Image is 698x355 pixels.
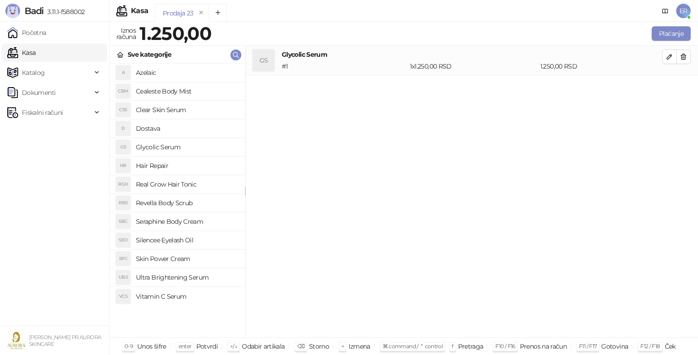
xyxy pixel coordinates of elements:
h4: Ultra Brightening Serum [136,270,238,285]
div: D [116,121,130,136]
div: SPC [116,251,130,266]
div: grid [110,64,245,337]
span: Katalog [22,64,45,82]
h4: Hair Repair [136,158,238,173]
a: Početna [7,24,46,42]
h4: Dostava [136,121,238,136]
div: RGH [116,177,130,192]
div: 1.250,00 RSD [538,61,664,71]
img: Logo [5,4,20,18]
span: + [341,343,344,350]
span: Badi [25,5,44,16]
div: SEO [116,233,130,247]
div: 1 x 1.250,00 RSD [408,61,538,71]
div: Potvrdi [196,340,218,352]
span: Dokumenti [22,84,55,102]
small: [PERSON_NAME] PR AURORA SKINCARE [29,334,101,347]
span: 0-9 [125,343,133,350]
button: Add tab [209,4,227,22]
h4: Seraphine Body Cream [136,214,238,229]
span: enter [179,343,192,350]
h4: Real Grow Hair Tonic [136,177,238,192]
div: Kasa [131,7,148,15]
div: A [116,65,130,80]
button: Plaćanje [652,26,691,41]
span: ER [676,4,691,18]
span: F11 / F17 [579,343,597,350]
div: Iznos računa [115,25,138,43]
h4: Cealeste Body Mist [136,84,238,99]
div: Izmena [349,340,370,352]
h4: Azelaic [136,65,238,80]
div: Sve kategorije [128,49,171,59]
span: ⌘ command / ⌃ control [383,343,443,350]
div: Ček [665,340,676,352]
span: F10 / F16 [495,343,515,350]
h4: Glycolic Serum [136,140,238,154]
h4: Vitamin C Serum [136,289,238,304]
span: ↑/↓ [230,343,237,350]
div: SBC [116,214,130,229]
span: Fiskalni računi [22,104,63,122]
strong: 1.250,00 [140,22,211,44]
span: F12 / F18 [640,343,660,350]
div: Prenos na račun [520,340,567,352]
h4: Clear Skin Serum [136,103,238,117]
div: GS [116,140,130,154]
a: Dokumentacija [658,4,673,18]
div: CSS [116,103,130,117]
div: Unos šifre [137,340,166,352]
span: ⌫ [297,343,304,350]
span: 3.11.1-f588002 [44,8,85,16]
button: remove [195,9,207,17]
div: # 1 [280,61,408,71]
div: RBS [116,196,130,210]
a: Kasa [7,44,35,62]
div: UBS [116,270,130,285]
div: Pretraga [458,340,484,352]
h4: Silencee Eyelash Oil [136,233,238,247]
div: VCS [116,289,130,304]
h4: Revella Body Scrub [136,196,238,210]
div: GS [253,49,274,71]
div: Prodaja 23 [163,8,194,18]
div: Gotovina [601,340,628,352]
div: Odabir artikala [242,340,284,352]
div: HR [116,158,130,173]
h4: Glycolic Serum [282,49,662,59]
div: Storno [309,340,329,352]
span: f [452,343,453,350]
div: CBM [116,84,130,99]
img: 64x64-companyLogo-49a89dee-dabe-4d7e-87b5-030737ade40e.jpeg [7,331,25,350]
h4: Skin Power Cream [136,251,238,266]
